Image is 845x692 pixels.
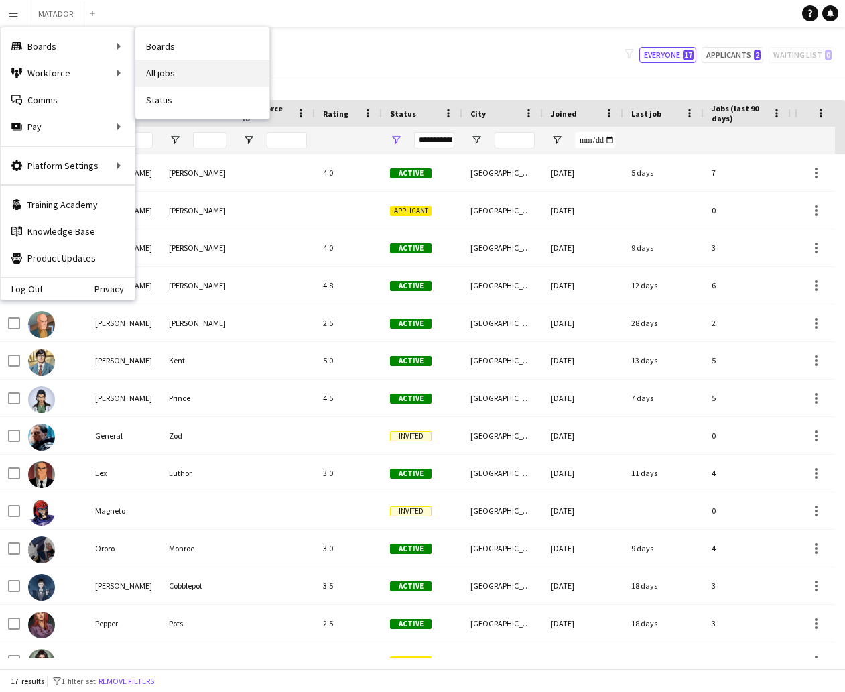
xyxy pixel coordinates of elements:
[631,109,661,119] span: Last job
[702,47,763,63] button: Applicants2
[87,417,161,454] div: General
[704,455,791,492] div: 4
[623,304,704,341] div: 28 days
[1,113,135,140] div: Pay
[1,245,135,272] a: Product Updates
[1,86,135,113] a: Comms
[623,229,704,266] div: 9 days
[623,342,704,379] div: 13 days
[135,60,269,86] a: All jobs
[390,168,432,178] span: Active
[575,132,615,148] input: Joined Filter Input
[704,192,791,229] div: 0
[87,455,161,492] div: Lex
[623,567,704,604] div: 18 days
[28,612,55,638] img: Pepper Pots
[543,417,623,454] div: [DATE]
[28,349,55,376] img: Clark Kent
[28,649,55,676] img: Snow White
[390,656,432,667] span: Applicant
[1,284,43,294] a: Log Out
[623,605,704,642] div: 18 days
[543,455,623,492] div: [DATE]
[323,109,348,119] span: Rating
[754,50,761,60] span: 2
[161,192,235,229] div: [PERSON_NAME]
[462,417,543,454] div: [GEOGRAPHIC_DATA]
[462,154,543,191] div: [GEOGRAPHIC_DATA]
[704,492,791,529] div: 0
[161,267,235,304] div: [PERSON_NAME]
[96,674,157,689] button: Remove filters
[315,380,382,416] div: 4.5
[161,530,235,567] div: Monroe
[315,567,382,604] div: 3.5
[28,461,55,488] img: Lex Luthor
[161,229,235,266] div: [PERSON_NAME]
[543,380,623,416] div: [DATE]
[28,386,55,413] img: Diana Prince
[543,605,623,642] div: [DATE]
[1,191,135,218] a: Training Academy
[704,567,791,604] div: 3
[390,356,432,366] span: Active
[462,642,543,679] div: [GEOGRAPHIC_DATA]
[704,605,791,642] div: 3
[704,154,791,191] div: 7
[390,431,432,441] span: Invited
[315,605,382,642] div: 2.5
[543,342,623,379] div: [DATE]
[161,567,235,604] div: Cobblepot
[704,342,791,379] div: 5
[390,469,432,479] span: Active
[623,267,704,304] div: 12 days
[704,380,791,416] div: 5
[27,1,84,27] button: MATADOR
[87,304,161,341] div: [PERSON_NAME]
[390,206,432,216] span: Applicant
[543,229,623,266] div: [DATE]
[161,605,235,642] div: Pots
[462,530,543,567] div: [GEOGRAPHIC_DATA]
[551,109,577,119] span: Joined
[87,567,161,604] div: [PERSON_NAME]
[161,380,235,416] div: Prince
[390,281,432,291] span: Active
[543,192,623,229] div: [DATE]
[267,132,307,148] input: Workforce ID Filter Input
[193,132,226,148] input: Last Name Filter Input
[87,492,161,529] div: Magneto
[462,567,543,604] div: [GEOGRAPHIC_DATA]
[495,132,535,148] input: City Filter Input
[161,417,235,454] div: Zod
[87,605,161,642] div: Pepper
[28,499,55,526] img: Magneto
[87,530,161,567] div: Ororo
[87,342,161,379] div: [PERSON_NAME]
[1,152,135,179] div: Platform Settings
[315,229,382,266] div: 4.0
[390,544,432,554] span: Active
[1,60,135,86] div: Workforce
[462,342,543,379] div: [GEOGRAPHIC_DATA]
[119,132,153,148] input: First Name Filter Input
[161,154,235,191] div: [PERSON_NAME]
[390,581,432,591] span: Active
[623,455,704,492] div: 11 days
[462,605,543,642] div: [GEOGRAPHIC_DATA]
[169,134,181,146] button: Open Filter Menu
[462,192,543,229] div: [GEOGRAPHIC_DATA]
[315,304,382,341] div: 2.5
[161,342,235,379] div: Kent
[390,506,432,516] span: Invited
[390,134,402,146] button: Open Filter Menu
[390,394,432,404] span: Active
[639,47,696,63] button: Everyone17
[462,267,543,304] div: [GEOGRAPHIC_DATA]
[315,530,382,567] div: 3.0
[135,33,269,60] a: Boards
[390,109,416,119] span: Status
[315,342,382,379] div: 5.0
[543,304,623,341] div: [DATE]
[462,455,543,492] div: [GEOGRAPHIC_DATA]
